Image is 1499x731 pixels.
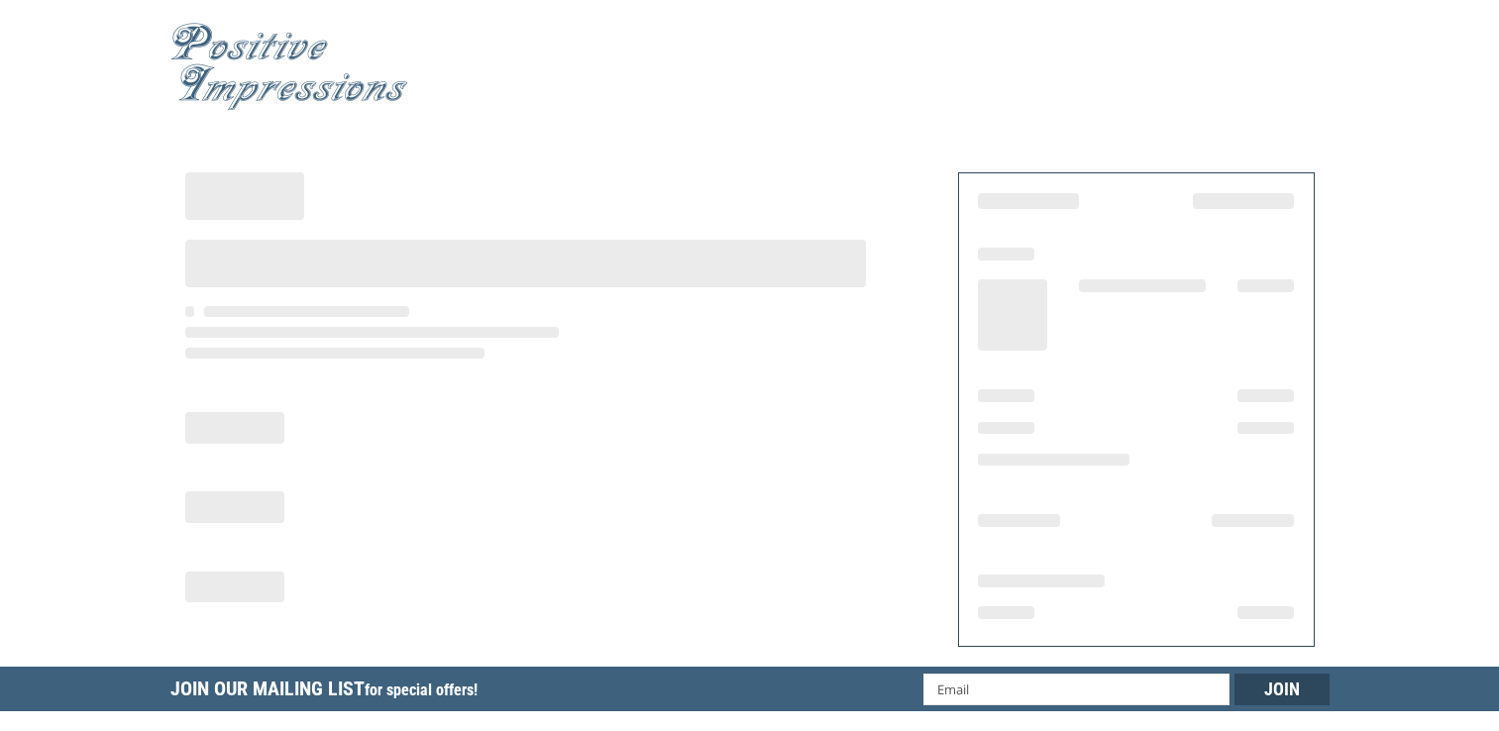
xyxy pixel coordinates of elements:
[170,23,408,111] img: Positive Impressions
[170,667,487,717] h5: Join Our Mailing List
[365,680,478,699] span: for special offers!
[923,674,1230,705] input: Email
[1234,674,1330,705] input: Join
